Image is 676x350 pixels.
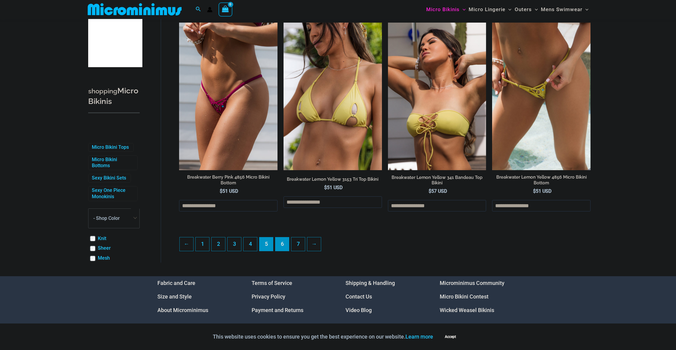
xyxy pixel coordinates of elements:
[440,280,504,286] a: Microminimus Community
[220,188,238,194] bdi: 51 USD
[284,177,382,182] h2: Breakwater Lemon Yellow 3153 Tri Top Bikini
[275,237,289,251] a: Page 6
[88,86,140,107] h3: Micro Bikinis
[92,175,126,182] a: Sexy Bikini Sets
[228,237,241,251] a: Page 3
[284,177,382,184] a: Breakwater Lemon Yellow 3153 Tri Top Bikini
[492,174,591,188] a: Breakwater Lemon Yellow 4856 Micro Bikini Bottom
[220,188,222,194] span: $
[284,23,382,170] a: Breakwater Lemon Yellow 3153 Tri Top 01Breakwater Lemon Yellow 3153 Tri Top 4856 micro 03Breakwat...
[179,237,591,255] nav: Product Pagination
[98,255,110,262] a: Mesh
[429,188,447,194] bdi: 57 USD
[324,185,327,190] span: $
[179,174,278,188] a: Breakwater Berry Pink 4856 Micro Bikini Bottom
[513,2,539,17] a: OutersMenu ToggleMenu Toggle
[539,2,590,17] a: Mens SwimwearMenu ToggleMenu Toggle
[252,293,285,300] a: Privacy Policy
[440,276,519,317] nav: Menu
[388,175,486,186] h2: Breakwater Lemon Yellow 341 Bandeau Top Bikini
[291,237,305,251] a: Page 7
[180,237,193,251] a: ←
[284,23,382,170] img: Breakwater Lemon Yellow 3153 Tri Top 01
[196,237,209,251] a: Page 1
[346,276,425,317] nav: Menu
[460,2,466,17] span: Menu Toggle
[207,7,212,12] a: Account icon link
[533,188,536,194] span: $
[388,175,486,188] a: Breakwater Lemon Yellow 341 Bandeau Top Bikini
[157,307,208,313] a: About Microminimus
[88,209,139,228] span: - Shop Color
[438,330,463,344] button: Accept
[93,216,120,221] span: - Shop Color
[88,87,117,95] span: shopping
[252,307,303,313] a: Payment and Returns
[346,276,425,317] aside: Footer Widget 3
[88,208,140,228] span: - Shop Color
[179,23,278,170] a: Breakwater Berry Pink 4856 micro 02Breakwater Berry Pink 4856 micro 01Breakwater Berry Pink 4856 ...
[179,174,278,186] h2: Breakwater Berry Pink 4856 Micro Bikini Bottom
[157,293,192,300] a: Size and Style
[492,174,591,186] h2: Breakwater Lemon Yellow 4856 Micro Bikini Bottom
[515,2,532,17] span: Outers
[429,188,431,194] span: $
[219,2,232,16] a: View Shopping Cart, empty
[533,188,551,194] bdi: 51 USD
[98,245,111,252] a: Sheer
[469,2,505,17] span: Micro Lingerie
[467,2,513,17] a: Micro LingerieMenu ToggleMenu Toggle
[346,293,372,300] a: Contact Us
[346,280,395,286] a: Shipping & Handling
[252,276,331,317] nav: Menu
[541,2,582,17] span: Mens Swimwear
[440,307,494,313] a: Wicked Weasel Bikinis
[92,187,133,200] a: Sexy One Piece Monokinis
[259,237,273,251] span: Page 5
[440,276,519,317] aside: Footer Widget 4
[388,23,486,170] a: Breakwater Lemon Yellow 341 halter 01Breakwater Lemon Yellow 341 halter 4956 Short 06Breakwater L...
[492,23,591,170] a: Breakwater Lemon Yellow4856 micro 01Breakwater Lemon Yellow 4856 micro 02Breakwater Lemon Yellow ...
[424,1,591,18] nav: Site Navigation
[98,236,106,242] a: Knit
[346,307,372,313] a: Video Blog
[196,6,201,13] a: Search icon link
[157,276,237,317] aside: Footer Widget 1
[582,2,588,17] span: Menu Toggle
[213,332,433,341] p: This website uses cookies to ensure you get the best experience on our website.
[425,2,467,17] a: Micro BikinisMenu ToggleMenu Toggle
[388,23,486,170] img: Breakwater Lemon Yellow 341 halter 01
[212,237,225,251] a: Page 2
[324,185,343,190] bdi: 51 USD
[405,333,433,340] a: Learn more
[243,237,257,251] a: Page 4
[157,280,195,286] a: Fabric and Care
[157,276,237,317] nav: Menu
[505,2,511,17] span: Menu Toggle
[179,23,278,170] img: Breakwater Berry Pink 4856 micro 02
[426,2,460,17] span: Micro Bikinis
[532,2,538,17] span: Menu Toggle
[92,144,129,151] a: Micro Bikini Tops
[440,293,488,300] a: Micro Bikini Contest
[252,276,331,317] aside: Footer Widget 2
[252,280,292,286] a: Terms of Service
[85,3,184,16] img: MM SHOP LOGO FLAT
[92,157,133,169] a: Micro Bikini Bottoms
[492,23,591,170] img: Breakwater Lemon Yellow4856 micro 01
[307,237,321,251] a: →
